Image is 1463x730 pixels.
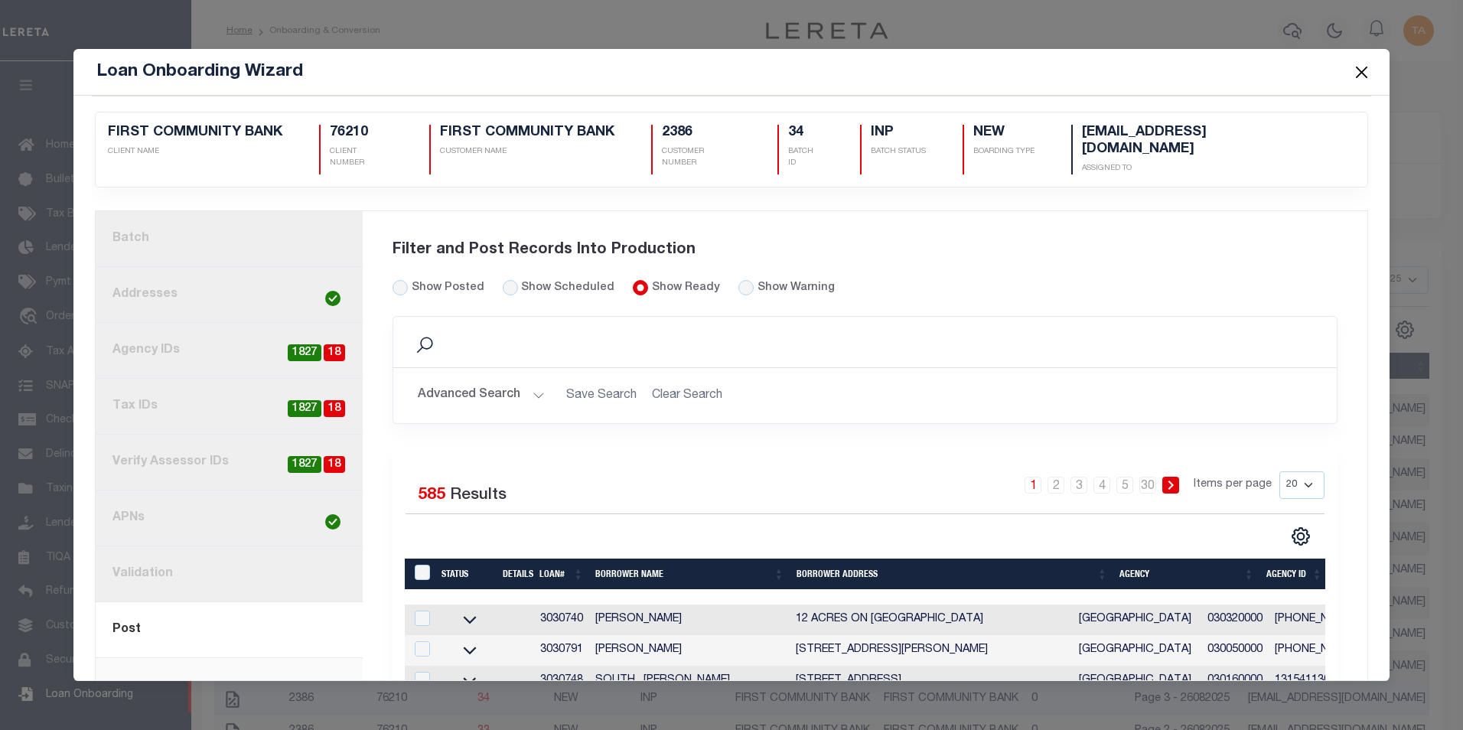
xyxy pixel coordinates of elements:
p: CLIENT NAME [108,146,282,158]
td: 1315411305800 [1269,666,1391,696]
p: CUSTOMER NUMBER [662,146,741,169]
span: 18 [324,456,345,474]
label: Show Warning [758,280,835,297]
img: check-icon-green.svg [325,514,340,530]
span: 585 [418,487,445,504]
h5: 34 [788,125,823,142]
h5: 2386 [662,125,741,142]
a: 5 [1116,477,1133,494]
h5: [EMAIL_ADDRESS][DOMAIN_NAME] [1082,125,1318,158]
th: Loan#: activate to sort column ascending [533,559,589,589]
td: 3030740 [534,605,589,635]
span: Items per page [1194,477,1272,494]
span: 1827 [288,344,321,362]
td: [STREET_ADDRESS][PERSON_NAME] [790,635,1073,666]
td: 3030748 [534,666,589,696]
th: Status [435,559,497,589]
h5: FIRST COMMUNITY BANK [440,125,614,142]
label: Show Posted [412,280,484,297]
h5: FIRST COMMUNITY BANK [108,125,282,142]
th: Borrower Address: activate to sort column ascending [790,559,1113,589]
h5: NEW [973,125,1035,142]
td: 030320000 [1201,605,1269,635]
span: 18 [324,400,345,418]
td: [GEOGRAPHIC_DATA] [1073,635,1201,666]
td: SOUTH , [PERSON_NAME] [589,666,790,696]
th: LoanPrepID [405,559,436,589]
a: Batch [96,211,363,267]
label: Results [450,484,507,508]
th: Agency: activate to sort column ascending [1113,559,1260,589]
td: [PERSON_NAME] [589,635,790,666]
img: check-icon-green.svg [325,291,340,306]
p: BATCH STATUS [871,146,926,158]
a: Verify Assessor IDs181827 [96,435,363,490]
h5: INP [871,125,926,142]
td: [PHONE_NUMBER] [1269,635,1391,666]
h5: 76210 [330,125,393,142]
th: Borrower Name: activate to sort column ascending [589,559,790,589]
a: 30 [1139,477,1156,494]
span: 1827 [288,400,321,418]
a: 1 [1025,477,1041,494]
a: 4 [1093,477,1110,494]
th: Agency ID: activate to sort column ascending [1260,559,1328,589]
td: 030050000 [1201,635,1269,666]
span: 1827 [288,456,321,474]
td: 3030791 [534,635,589,666]
a: Agency IDs181827 [96,323,363,379]
button: Advanced Search [418,380,545,410]
label: Show Scheduled [521,280,614,297]
a: Post [96,602,363,658]
td: [PERSON_NAME] [589,605,790,635]
a: Addresses [96,267,363,323]
td: [GEOGRAPHIC_DATA] [1073,666,1201,696]
p: Boarding Type [973,146,1035,158]
p: CLIENT NUMBER [330,146,393,169]
p: Assigned To [1082,163,1318,174]
th: Details [497,559,533,589]
td: [PHONE_NUMBER] [1269,605,1391,635]
td: 030160000 [1201,666,1269,696]
p: BATCH ID [788,146,823,169]
a: Tax IDs181827 [96,379,363,435]
div: Filter and Post Records Into Production [393,220,1338,280]
button: Close [1351,62,1371,82]
td: [GEOGRAPHIC_DATA] [1073,605,1201,635]
td: [STREET_ADDRESS] [790,666,1073,696]
a: Validation [96,546,363,602]
h5: Loan Onboarding Wizard [96,61,303,83]
a: 2 [1048,477,1064,494]
a: 3 [1070,477,1087,494]
p: CUSTOMER NAME [440,146,614,158]
a: APNs [96,490,363,546]
td: 12 ACRES ON [GEOGRAPHIC_DATA] [790,605,1073,635]
label: Show Ready [652,280,720,297]
span: 18 [324,344,345,362]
